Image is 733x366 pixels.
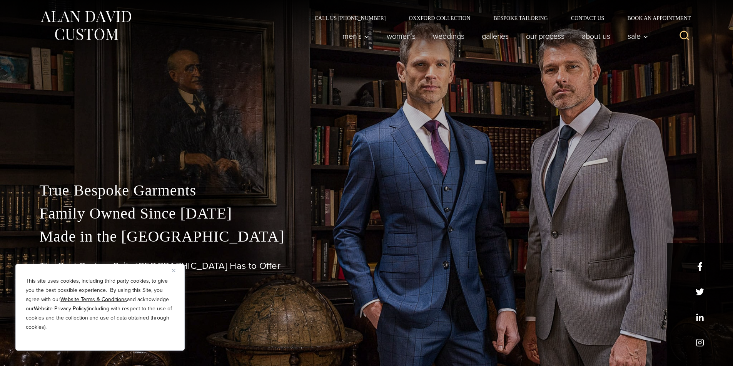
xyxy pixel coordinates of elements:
[40,8,132,43] img: Alan David Custom
[334,28,652,44] nav: Primary Navigation
[172,266,181,275] button: Close
[26,277,174,332] p: This site uses cookies, including third party cookies, to give you the best possible experience. ...
[397,15,482,21] a: Oxxford Collection
[517,28,573,44] a: Our Process
[559,15,616,21] a: Contact Us
[303,15,397,21] a: Call Us [PHONE_NUMBER]
[34,305,87,313] a: Website Privacy Policy
[172,269,175,272] img: Close
[482,15,559,21] a: Bespoke Tailoring
[473,28,517,44] a: Galleries
[40,260,694,272] h1: The Best Custom Suits [GEOGRAPHIC_DATA] Has to Offer
[40,179,694,248] p: True Bespoke Garments Family Owned Since [DATE] Made in the [GEOGRAPHIC_DATA]
[342,32,369,40] span: Men’s
[675,27,694,45] button: View Search Form
[378,28,424,44] a: Women’s
[303,15,694,21] nav: Secondary Navigation
[616,15,693,21] a: Book an Appointment
[424,28,473,44] a: weddings
[628,32,648,40] span: Sale
[573,28,619,44] a: About Us
[60,295,127,303] a: Website Terms & Conditions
